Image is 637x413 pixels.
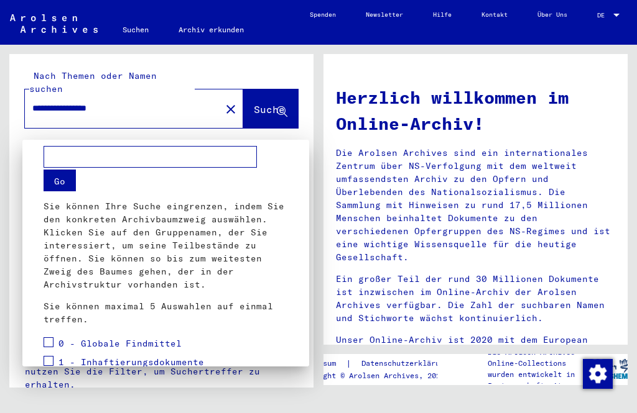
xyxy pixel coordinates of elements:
button: Go [44,170,76,191]
span: 1 - Inhaftierungsdokumente [58,356,204,368]
p: Sie können maximal 5 Auswahlen auf einmal treffen. [44,300,288,326]
span: 0 - Globale Findmittel [58,338,182,349]
img: Zustimmung ändern [583,359,613,389]
p: Sie können Ihre Suche eingrenzen, indem Sie den konkreten Archivbaumzweig auswählen. Klicken Sie ... [44,200,288,291]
